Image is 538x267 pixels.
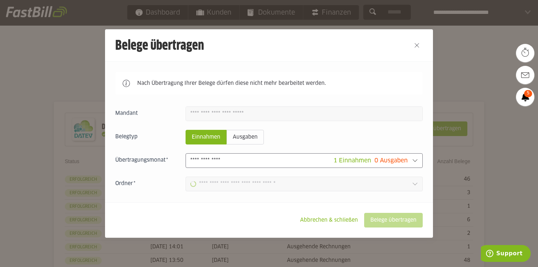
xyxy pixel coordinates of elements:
[186,130,227,144] sl-radio-button: Einnahmen
[333,158,371,163] span: 1 Einnahmen
[364,213,423,227] sl-button: Belege übertragen
[227,130,264,144] sl-radio-button: Ausgaben
[374,158,408,163] span: 0 Ausgaben
[294,213,364,227] sl-button: Abbrechen & schließen
[516,88,534,106] a: 5
[524,90,532,97] span: 5
[481,245,531,263] iframe: Öffnet ein Widget, in dem Sie weitere Informationen finden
